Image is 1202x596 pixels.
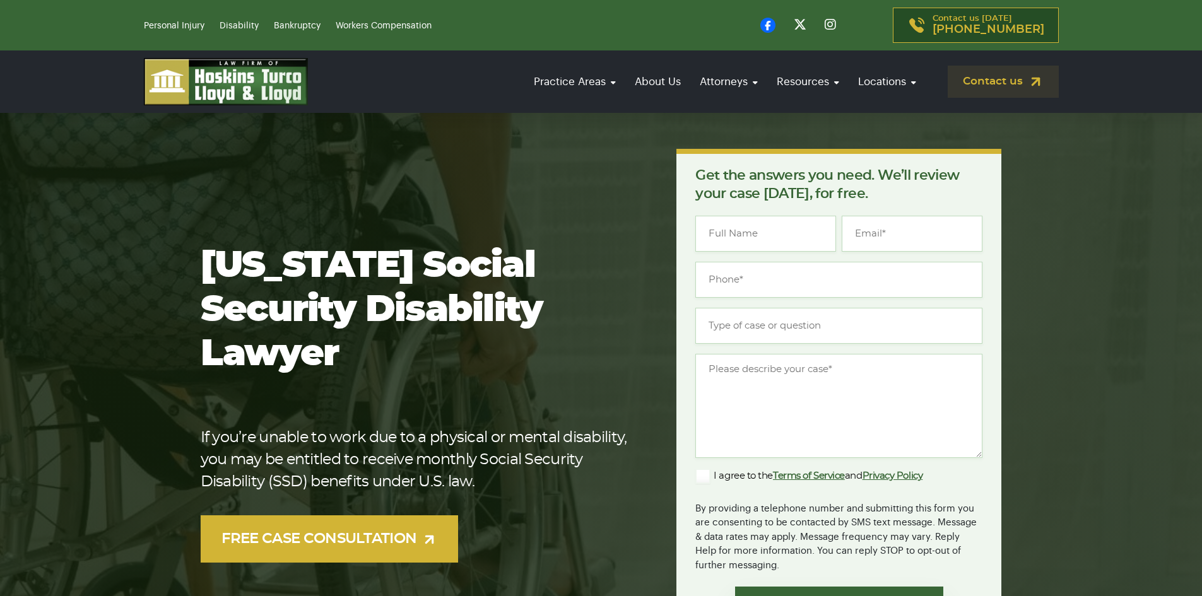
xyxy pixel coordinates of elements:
input: Phone* [695,262,982,298]
p: If you’re unable to work due to a physical or mental disability, you may be entitled to receive m... [201,427,637,493]
a: Contact us [948,66,1059,98]
a: Terms of Service [773,471,845,481]
p: Get the answers you need. We’ll review your case [DATE], for free. [695,167,982,203]
input: Type of case or question [695,308,982,344]
a: Attorneys [693,64,764,100]
img: logo [144,58,308,105]
a: Disability [220,21,259,30]
a: Workers Compensation [336,21,432,30]
a: Locations [852,64,922,100]
a: About Us [628,64,687,100]
img: arrow-up-right-light.svg [421,532,437,547]
a: FREE CASE CONSULTATION [201,515,459,563]
span: [PHONE_NUMBER] [933,23,1044,36]
a: Resources [770,64,846,100]
input: Email* [842,216,982,252]
a: Privacy Policy [863,471,923,481]
a: Bankruptcy [274,21,321,30]
a: Practice Areas [527,64,622,100]
input: Full Name [695,216,836,252]
a: Personal Injury [144,21,204,30]
a: Contact us [DATE][PHONE_NUMBER] [893,8,1059,43]
p: Contact us [DATE] [933,15,1044,36]
h1: [US_STATE] Social Security Disability Lawyer [201,244,637,377]
label: I agree to the and [695,469,922,484]
div: By providing a telephone number and submitting this form you are consenting to be contacted by SM... [695,494,982,573]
